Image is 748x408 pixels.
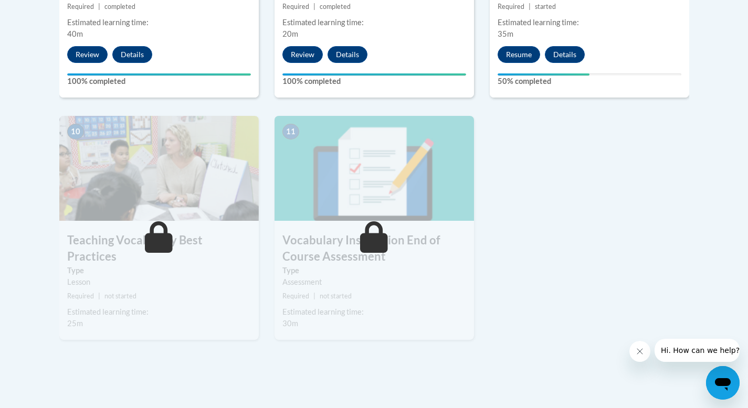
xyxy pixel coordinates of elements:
div: Your progress [498,73,589,76]
span: completed [104,3,135,10]
span: 40m [67,29,83,38]
label: 50% completed [498,76,681,87]
div: Your progress [282,73,466,76]
iframe: Message from company [655,339,740,362]
label: 100% completed [67,76,251,87]
span: 20m [282,29,298,38]
img: Course Image [275,116,474,221]
iframe: Close message [629,341,650,362]
label: Type [67,265,251,276]
div: Your progress [67,73,251,76]
span: not started [320,292,352,300]
span: Required [67,292,94,300]
span: 25m [67,319,83,328]
span: | [313,3,315,10]
button: Details [545,46,585,63]
div: Estimated learning time: [498,17,681,28]
img: Course Image [59,116,259,221]
div: Estimated learning time: [282,306,466,318]
span: Required [282,3,309,10]
span: Required [498,3,524,10]
span: Required [67,3,94,10]
div: Assessment [282,276,466,288]
button: Review [282,46,323,63]
label: 100% completed [282,76,466,87]
button: Details [328,46,367,63]
span: 11 [282,124,299,139]
span: 30m [282,319,298,328]
h3: Vocabulary Instruction End of Course Assessment [275,232,474,265]
span: Required [282,292,309,300]
span: completed [320,3,351,10]
label: Type [282,265,466,276]
h3: Teaching Vocabulary Best Practices [59,232,259,265]
span: | [98,3,100,10]
div: Estimated learning time: [282,17,466,28]
div: Estimated learning time: [67,306,251,318]
span: 35m [498,29,513,38]
button: Details [112,46,152,63]
div: Lesson [67,276,251,288]
button: Review [67,46,108,63]
span: 10 [67,124,84,139]
button: Resume [498,46,540,63]
span: not started [104,292,136,300]
span: started [535,3,556,10]
span: | [313,292,315,300]
span: | [529,3,531,10]
div: Estimated learning time: [67,17,251,28]
iframe: Button to launch messaging window [706,366,740,400]
span: | [98,292,100,300]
